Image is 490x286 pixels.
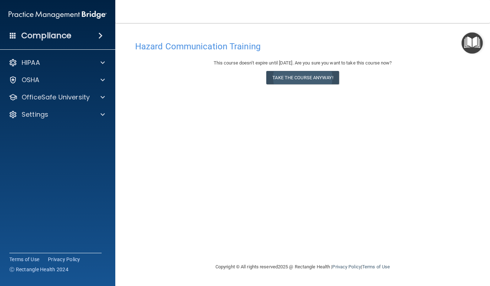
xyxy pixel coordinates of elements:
p: Settings [22,110,48,119]
h4: Compliance [21,31,71,41]
button: Open Resource Center [462,32,483,54]
a: Terms of Use [362,264,390,269]
a: Privacy Policy [332,264,361,269]
p: OSHA [22,76,40,84]
p: HIPAA [22,58,40,67]
div: This course doesn’t expire until [DATE]. Are you sure you want to take this course now? [135,59,470,67]
a: Terms of Use [9,256,39,263]
div: Copyright © All rights reserved 2025 @ Rectangle Health | | [171,255,434,278]
h4: Hazard Communication Training [135,42,470,51]
a: HIPAA [9,58,105,67]
img: PMB logo [9,8,107,22]
a: OSHA [9,76,105,84]
a: Settings [9,110,105,119]
button: Take the course anyway! [266,71,339,84]
p: OfficeSafe University [22,93,90,102]
a: OfficeSafe University [9,93,105,102]
a: Privacy Policy [48,256,80,263]
span: Ⓒ Rectangle Health 2024 [9,266,68,273]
